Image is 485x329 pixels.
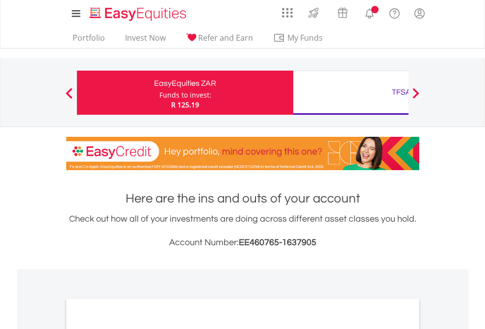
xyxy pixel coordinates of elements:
span: My Funds [273,31,337,44]
span: Refer and Earn [198,32,253,43]
a: Notifications [357,2,382,22]
span: R 125.19 [171,100,199,109]
h1: Here are the ins and outs of your account [66,190,419,207]
img: grid-menu-icon.svg [282,7,293,18]
img: EasyEquities_Logo.png [88,6,190,22]
div: EasyEquities ZAR [83,76,287,90]
div: Funds to invest: [159,90,211,100]
a: FAQ's and Support [382,2,407,22]
h3: Account Number: [66,236,419,250]
button: Previous [59,93,79,102]
img: thrive-v2.svg [306,5,322,21]
span: EE460765-1637905 [239,238,316,247]
a: Invest Now [121,33,170,48]
a: AppsGrid [276,2,299,18]
a: Home page [86,2,190,22]
img: EasyCredit Promotion Banner [66,137,419,170]
a: Refer and Earn [182,33,257,48]
a: My Profile [407,2,432,24]
a: Portfolio [69,33,109,48]
img: vouchers-v2.svg [334,5,351,21]
button: Next [406,93,426,102]
a: Vouchers [328,2,357,21]
div: Check out how all of your investments are doing across different asset classes you hold. [66,212,419,250]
